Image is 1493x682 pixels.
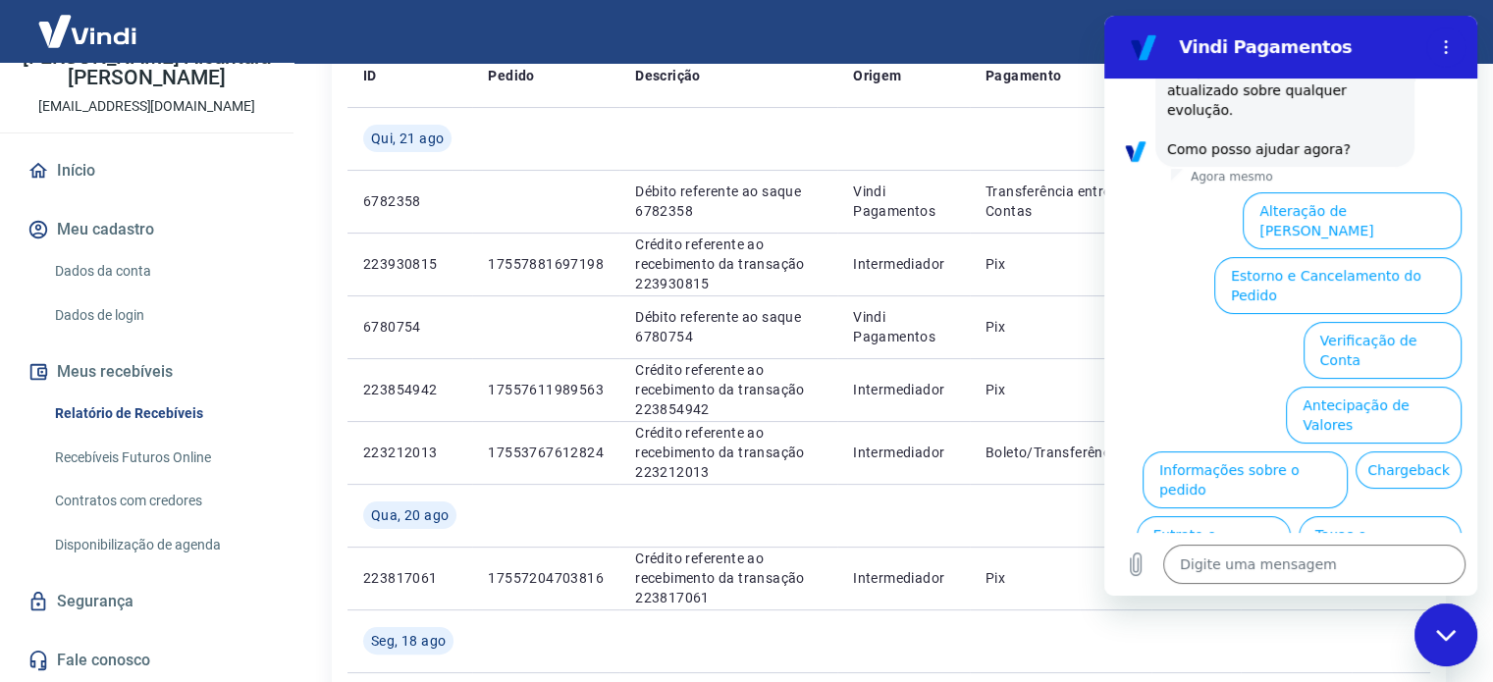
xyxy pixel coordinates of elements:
[47,525,270,565] a: Disponibilização de agenda
[47,393,270,434] a: Relatório de Recebíveis
[488,254,604,274] p: 17557881697198
[853,443,954,462] p: Intermediador
[1399,14,1469,50] button: Sair
[38,96,255,117] p: [EMAIL_ADDRESS][DOMAIN_NAME]
[47,295,270,336] a: Dados de login
[488,568,604,588] p: 17557204703816
[488,66,534,85] p: Pedido
[363,191,456,211] p: 6782358
[24,580,270,623] a: Segurança
[488,443,604,462] p: 17553767612824
[853,380,954,399] p: Intermediador
[635,235,822,293] p: Crédito referente ao recebimento da transação 223930815
[853,182,954,221] p: Vindi Pagamentos
[635,423,822,482] p: Crédito referente ao recebimento da transação 223212013
[986,380,1136,399] p: Pix
[635,66,701,85] p: Descrição
[363,443,456,462] p: 223212013
[853,568,954,588] p: Intermediador
[371,631,446,651] span: Seg, 18 ago
[371,129,444,148] span: Qui, 21 ago
[1104,16,1477,596] iframe: Janela de mensagens
[986,443,1136,462] p: Boleto/Transferência
[853,254,954,274] p: Intermediador
[986,182,1136,221] p: Transferência entre Contas
[363,317,456,337] p: 6780754
[16,47,278,88] p: [PERSON_NAME] Alcantara [PERSON_NAME]
[986,568,1136,588] p: Pix
[24,639,270,682] a: Fale conosco
[635,549,822,607] p: Crédito referente ao recebimento da transação 223817061
[1414,603,1477,666] iframe: Botão para abrir a janela de mensagens, conversa em andamento
[371,505,449,525] span: Qua, 20 ago
[47,251,270,291] a: Dados da conta
[986,317,1136,337] p: Pix
[47,438,270,478] a: Recebíveis Futuros Online
[363,380,456,399] p: 223854942
[853,307,954,346] p: Vindi Pagamentos
[986,66,1062,85] p: Pagamento
[47,481,270,521] a: Contratos com credores
[488,380,604,399] p: 17557611989563
[24,208,270,251] button: Meu cadastro
[986,254,1136,274] p: Pix
[363,66,377,85] p: ID
[363,568,456,588] p: 223817061
[24,149,270,192] a: Início
[635,360,822,419] p: Crédito referente ao recebimento da transação 223854942
[853,66,901,85] p: Origem
[24,350,270,393] button: Meus recebíveis
[635,307,822,346] p: Débito referente ao saque 6780754
[24,1,151,61] img: Vindi
[363,254,456,274] p: 223930815
[635,182,822,221] p: Débito referente ao saque 6782358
